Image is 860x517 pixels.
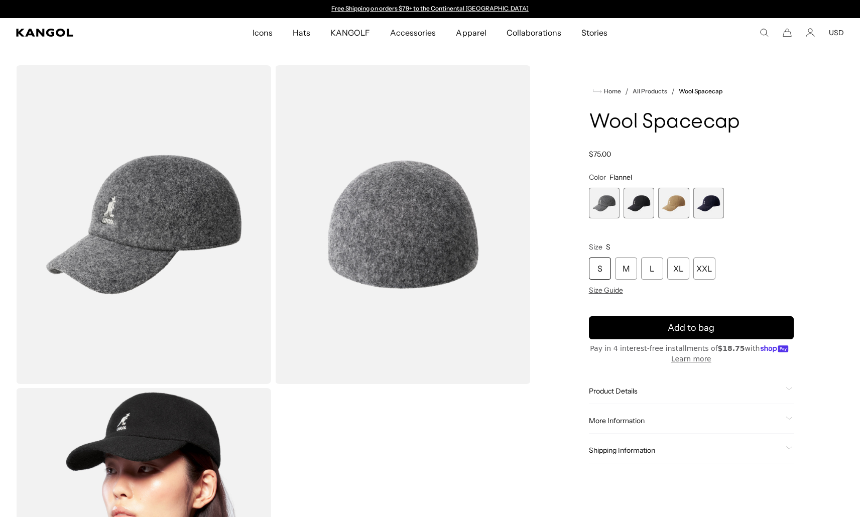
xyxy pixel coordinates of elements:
[589,316,794,339] button: Add to bag
[624,188,654,218] div: 2 of 4
[593,87,621,96] a: Home
[497,18,571,47] a: Collaborations
[668,321,714,335] span: Add to bag
[829,28,844,37] button: USD
[621,85,629,97] li: /
[331,5,529,12] a: Free Shipping on orders $79+ to the Continental [GEOGRAPHIC_DATA]
[390,18,436,47] span: Accessories
[581,18,607,47] span: Stories
[633,88,667,95] a: All Products
[667,257,689,280] div: XL
[679,88,722,95] a: Wool Spacecap
[380,18,446,47] a: Accessories
[571,18,618,47] a: Stories
[589,257,611,280] div: S
[589,173,606,182] span: Color
[658,188,689,218] div: 3 of 4
[589,416,782,425] span: More Information
[667,85,675,97] li: /
[589,286,623,295] span: Size Guide
[693,188,724,218] div: 4 of 4
[693,257,715,280] div: XXL
[624,188,654,218] label: Black
[589,386,782,396] span: Product Details
[293,18,310,47] span: Hats
[615,257,637,280] div: M
[16,65,271,384] img: color-flannel
[327,5,534,13] slideshow-component: Announcement bar
[693,188,724,218] label: Dark Blue
[602,88,621,95] span: Home
[283,18,320,47] a: Hats
[589,242,602,251] span: Size
[760,28,769,37] summary: Search here
[327,5,534,13] div: Announcement
[320,18,380,47] a: KANGOLF
[589,188,620,218] div: 1 of 4
[641,257,663,280] div: L
[327,5,534,13] div: 1 of 2
[589,111,794,134] h1: Wool Spacecap
[16,29,167,37] a: Kangol
[606,242,610,251] span: S
[589,150,611,159] span: $75.00
[783,28,792,37] button: Cart
[589,446,782,455] span: Shipping Information
[253,18,273,47] span: Icons
[242,18,283,47] a: Icons
[609,173,632,182] span: Flannel
[275,65,530,384] img: color-flannel
[507,18,561,47] span: Collaborations
[456,18,486,47] span: Apparel
[446,18,496,47] a: Apparel
[330,18,370,47] span: KANGOLF
[589,188,620,218] label: Flannel
[658,188,689,218] label: Camel
[806,28,815,37] a: Account
[589,85,794,97] nav: breadcrumbs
